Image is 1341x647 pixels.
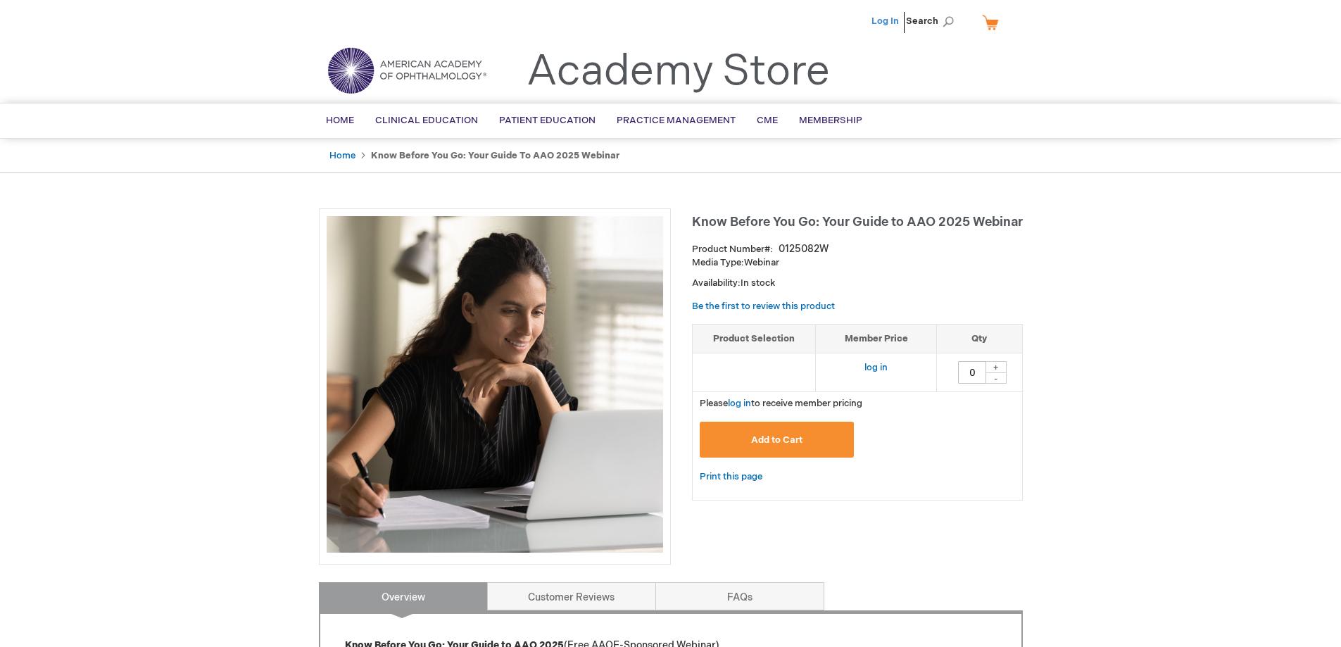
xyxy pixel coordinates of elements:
[692,215,1023,230] span: Know Before You Go: Your Guide to AAO 2025 Webinar
[937,324,1022,353] th: Qty
[700,468,762,486] a: Print this page
[329,150,355,161] a: Home
[617,115,736,126] span: Practice Management
[371,150,619,161] strong: Know Before You Go: Your Guide to AAO 2025 Webinar
[326,115,354,126] span: Home
[319,582,488,610] a: Overview
[655,582,824,610] a: FAQs
[327,216,663,553] img: Know Before You Go: Your Guide to AAO 2025 Webinar
[527,46,830,97] a: Academy Store
[757,115,778,126] span: CME
[692,301,835,312] a: Be the first to review this product
[799,115,862,126] span: Membership
[375,115,478,126] span: Clinical Education
[741,277,775,289] span: In stock
[692,277,1023,290] p: Availability:
[692,244,773,255] strong: Product Number
[693,324,816,353] th: Product Selection
[700,422,855,458] button: Add to Cart
[906,7,959,35] span: Search
[986,372,1007,384] div: -
[692,257,744,268] strong: Media Type:
[499,115,596,126] span: Patient Education
[728,398,751,409] a: log in
[864,362,888,373] a: log in
[816,324,937,353] th: Member Price
[986,361,1007,373] div: +
[871,15,899,27] a: Log In
[700,398,862,409] span: Please to receive member pricing
[958,361,986,384] input: Qty
[751,434,802,446] span: Add to Cart
[779,242,829,256] div: 0125082W
[692,256,1023,270] p: Webinar
[487,582,656,610] a: Customer Reviews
